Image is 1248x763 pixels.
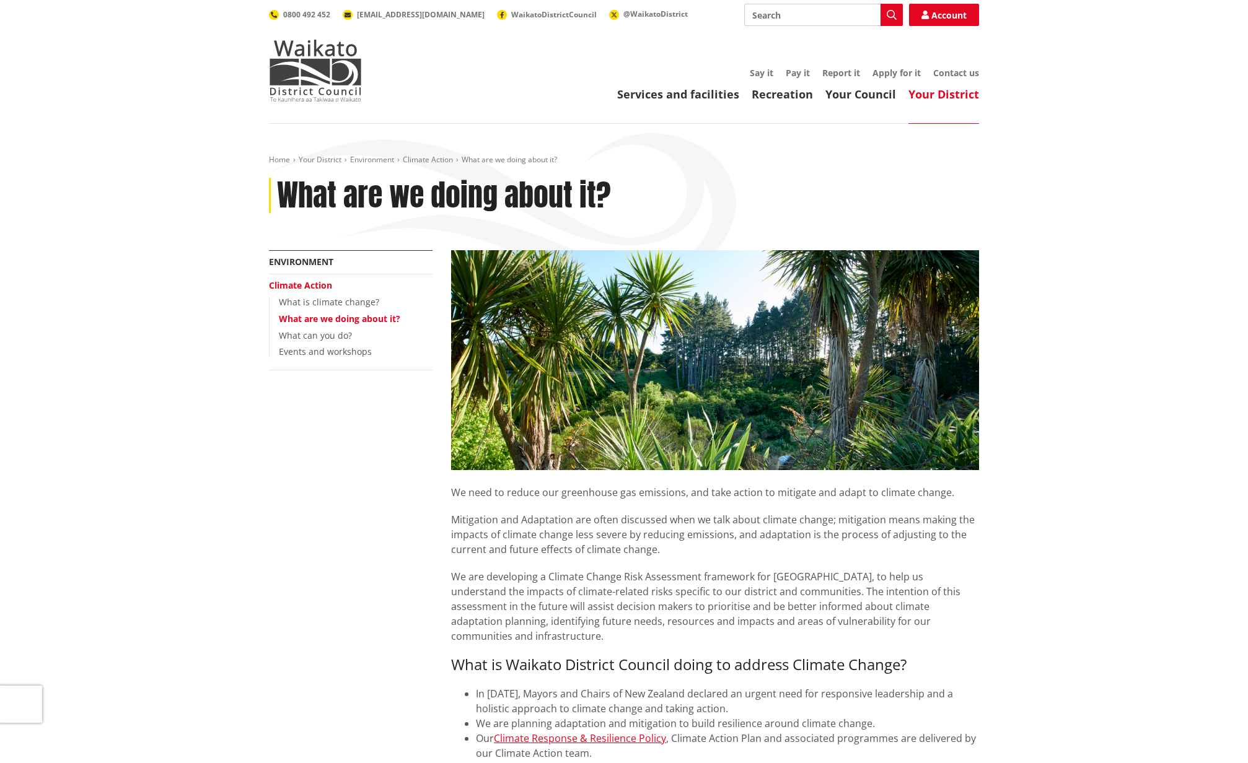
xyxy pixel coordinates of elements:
[609,9,688,19] a: @WaikatoDistrict
[623,9,688,19] span: @WaikatoDistrict
[451,512,979,557] p: Mitigation and Adaptation are often discussed when we talk about climate change; mitigation means...
[451,656,979,674] h3: What is Waikato District Council doing to address Climate Change?
[269,9,330,20] a: 0800 492 452
[908,87,979,102] a: Your District
[752,87,813,102] a: Recreation
[279,296,379,308] a: What is climate change?
[494,731,666,745] a: Climate Response & Resilience Policy
[451,250,979,470] img: Water are we doing about it? Climate Action banner
[511,9,597,20] span: WaikatoDistrictCouncil
[277,178,611,214] h1: What are we doing about it?
[476,686,979,716] li: In [DATE], Mayors and Chairs of New Zealand declared an urgent need for responsive leadership and...
[403,154,453,165] a: Climate Action
[269,154,290,165] a: Home
[269,155,979,165] nav: breadcrumb
[269,279,332,291] a: Climate Action
[617,87,739,102] a: Services and facilities
[872,67,921,79] a: Apply for it
[350,154,394,165] a: Environment
[279,346,372,357] a: Events and workshops
[279,313,400,325] a: What are we doing about it?
[462,154,557,165] span: What are we doing about it?
[451,470,979,500] p: We need to reduce our greenhouse gas emissions, and take action to mitigate and adapt to climate ...
[343,9,485,20] a: [EMAIL_ADDRESS][DOMAIN_NAME]
[750,67,773,79] a: Say it
[279,329,352,341] a: What can you do?
[933,67,979,79] a: Contact us
[269,256,333,268] a: Environment
[357,9,485,20] span: [EMAIL_ADDRESS][DOMAIN_NAME]
[497,9,597,20] a: WaikatoDistrictCouncil
[299,154,341,165] a: Your District
[744,4,903,26] input: Search input
[283,9,330,20] span: 0800 492 452
[909,4,979,26] a: Account
[451,569,979,643] p: We are developing a Climate Change Risk Assessment framework for [GEOGRAPHIC_DATA], to help us un...
[476,731,979,761] li: Our , Climate Action Plan and associated programmes are delivered by our Climate Action team.
[825,87,896,102] a: Your Council
[822,67,860,79] a: Report it
[786,67,810,79] a: Pay it
[269,40,362,102] img: Waikato District Council - Te Kaunihera aa Takiwaa o Waikato
[476,716,979,731] li: We are planning adaptation and mitigation to build resilience around climate change.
